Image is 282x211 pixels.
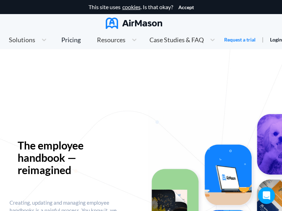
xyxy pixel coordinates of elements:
span: Resources [97,37,125,43]
a: Pricing [61,33,81,46]
p: The employee handbook — reimagined [18,139,110,176]
span: | [262,36,264,43]
a: Login [270,37,282,43]
a: cookies [122,4,141,10]
div: Pricing [61,37,81,43]
img: AirMason Logo [106,18,162,29]
div: Open Intercom Messenger [258,187,275,204]
a: Request a trial [224,36,256,43]
button: Accept cookies [178,5,194,10]
span: Solutions [9,37,35,43]
span: Case Studies & FAQ [149,37,204,43]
